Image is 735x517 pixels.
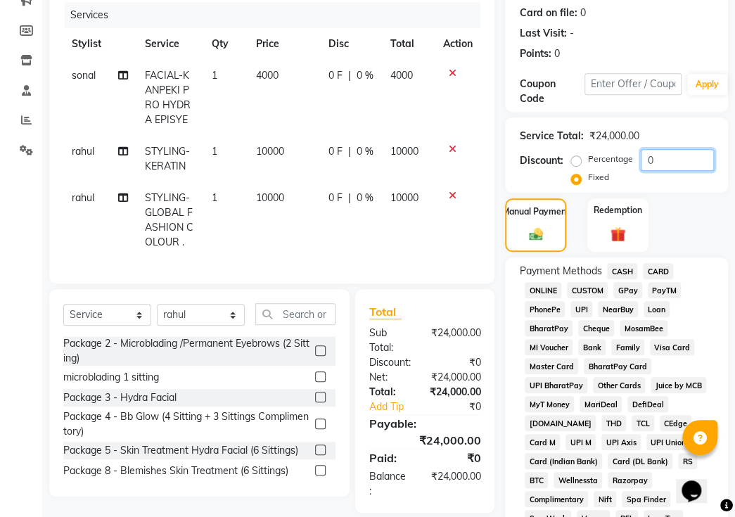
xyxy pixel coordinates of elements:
[359,326,420,355] div: Sub Total:
[63,28,136,60] th: Stylist
[525,434,560,450] span: Card M
[359,449,425,466] div: Paid:
[63,464,288,478] div: Package 8 - Blemishes Skin Treatment (6 Sittings)
[359,432,491,449] div: ₹24,000.00
[203,28,248,60] th: Qty
[611,339,644,355] span: Family
[72,145,94,158] span: rahul
[627,396,668,412] span: DefiDeal
[646,434,691,450] span: UPI Union
[519,153,563,168] div: Discount:
[418,385,491,400] div: ₹24,000.00
[72,69,96,82] span: sonal
[525,491,588,507] span: Complimentary
[580,396,622,412] span: MariDeal
[608,453,672,469] span: Card (DL Bank)
[382,28,434,60] th: Total
[256,145,284,158] span: 10000
[525,415,596,431] span: [DOMAIN_NAME]
[519,46,551,61] div: Points:
[554,46,559,61] div: 0
[594,204,642,217] label: Redemption
[359,415,491,432] div: Payable:
[525,377,587,393] span: UPI BharatPay
[502,205,570,218] label: Manual Payment
[359,355,425,370] div: Discount:
[651,377,706,393] span: Juice by MCB
[554,472,602,488] span: Wellnessta
[425,449,491,466] div: ₹0
[622,491,670,507] span: Spa Finder
[348,191,351,205] span: |
[525,301,565,317] span: PhonePe
[145,191,193,248] span: STYLING- GLOBAL FASHION COLOUR .
[519,129,583,143] div: Service Total:
[212,69,217,82] span: 1
[420,370,491,385] div: ₹24,000.00
[567,282,608,298] span: CUSTOM
[390,191,418,204] span: 10000
[420,326,491,355] div: ₹24,000.00
[687,74,727,95] button: Apply
[601,415,626,431] span: THD
[359,385,418,400] div: Total:
[584,358,651,374] span: BharatPay Card
[525,320,573,336] span: BharatPay
[644,301,670,317] span: Loan
[648,282,682,298] span: PayTM
[328,68,343,83] span: 0 F
[328,191,343,205] span: 0 F
[357,191,373,205] span: 0 %
[136,28,203,60] th: Service
[519,264,601,279] span: Payment Methods
[606,225,630,244] img: _gift.svg
[632,415,654,431] span: TCL
[369,305,402,319] span: Total
[613,282,642,298] span: GPay
[525,472,548,488] span: BTC
[525,453,602,469] span: Card (Indian Bank)
[598,301,638,317] span: NearBuy
[676,461,721,503] iframe: chat widget
[256,69,279,82] span: 4000
[348,144,351,159] span: |
[63,390,177,405] div: Package 3 - Hydra Facial
[420,469,491,499] div: ₹24,000.00
[594,491,616,507] span: Nift
[357,68,373,83] span: 0 %
[212,191,217,204] span: 1
[63,336,309,366] div: Package 2 - Microblading /Permanent Eyebrows (2 Sitting)
[580,6,585,20] div: 0
[607,263,637,279] span: CASH
[578,339,606,355] span: Bank
[255,303,335,325] input: Search or Scan
[584,73,682,95] input: Enter Offer / Coupon Code
[357,144,373,159] span: 0 %
[519,26,566,41] div: Last Visit:
[660,415,692,431] span: CEdge
[390,69,413,82] span: 4000
[145,69,191,126] span: FACIAL-KANPEKI PRO HYDRA EPISYE
[63,409,309,439] div: Package 4 - Bb Glow (4 Sitting + 3 Sittings Complimentory)
[72,191,94,204] span: rahul
[436,400,491,414] div: ₹0
[359,370,420,385] div: Net:
[678,453,697,469] span: RS
[578,320,614,336] span: Cheque
[608,472,652,488] span: Razorpay
[601,434,641,450] span: UPI Axis
[348,68,351,83] span: |
[643,263,673,279] span: CARD
[593,377,645,393] span: Other Cards
[434,28,480,60] th: Action
[519,77,584,106] div: Coupon Code
[525,339,573,355] span: MI Voucher
[63,370,159,385] div: microblading 1 sitting
[328,144,343,159] span: 0 F
[63,443,298,458] div: Package 5 - Skin Treatment Hydra Facial (6 Sittings)
[525,358,578,374] span: Master Card
[589,129,639,143] div: ₹24,000.00
[525,282,561,298] span: ONLINE
[359,400,436,414] a: Add Tip
[390,145,418,158] span: 10000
